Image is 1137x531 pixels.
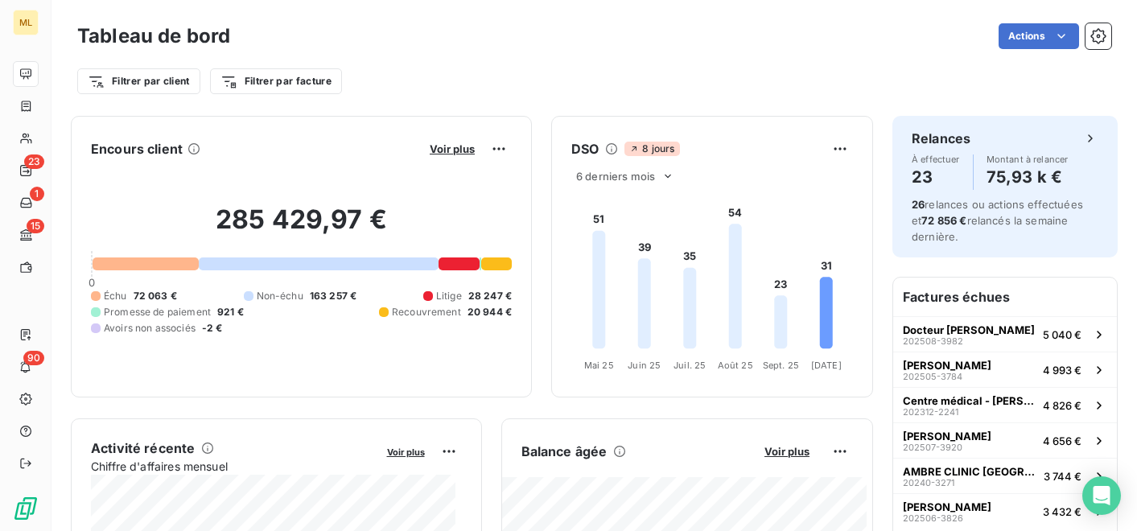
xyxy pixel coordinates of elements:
span: 3 744 € [1044,470,1081,483]
span: 6 derniers mois [576,170,655,183]
h4: 23 [912,164,960,190]
h6: Encours client [91,139,183,158]
tspan: Mai 25 [584,360,614,371]
span: 163 257 € [310,289,356,303]
span: 202505-3784 [903,372,962,381]
button: [PERSON_NAME]202507-39204 656 € [893,422,1117,458]
span: 15 [27,219,44,233]
span: Voir plus [430,142,475,155]
span: 4 993 € [1043,364,1081,377]
button: Centre médical - [PERSON_NAME]202312-22414 826 € [893,387,1117,422]
span: 8 jours [624,142,679,156]
span: relances ou actions effectuées et relancés la semaine dernière. [912,198,1083,243]
span: Montant à relancer [987,154,1069,164]
tspan: Août 25 [718,360,753,371]
span: 72 856 € [921,214,966,227]
img: Logo LeanPay [13,496,39,521]
h6: Balance âgée [521,442,608,461]
button: Actions [999,23,1079,49]
span: Chiffre d'affaires mensuel [91,458,376,475]
span: 26 [912,198,925,211]
span: 4 826 € [1043,399,1081,412]
span: 202507-3920 [903,442,962,452]
span: AMBRE CLINIC [GEOGRAPHIC_DATA] [903,465,1037,478]
button: Docteur [PERSON_NAME]202508-39825 040 € [893,316,1117,352]
button: [PERSON_NAME]202505-37844 993 € [893,352,1117,387]
span: 0 [89,276,95,289]
span: Promesse de paiement [104,305,211,319]
div: ML [13,10,39,35]
h2: 285 429,97 € [91,204,512,252]
span: Litige [436,289,462,303]
tspan: [DATE] [811,360,842,371]
span: 202312-2241 [903,407,958,417]
span: [PERSON_NAME] [903,359,991,372]
span: 3 432 € [1043,505,1081,518]
span: Centre médical - [PERSON_NAME] [903,394,1036,407]
span: Recouvrement [392,305,461,319]
span: 20 944 € [468,305,512,319]
span: Échu [104,289,127,303]
button: Voir plus [760,444,814,459]
button: Filtrer par client [77,68,200,94]
span: 28 247 € [468,289,512,303]
button: Filtrer par facture [210,68,342,94]
h6: Activité récente [91,438,195,458]
span: [PERSON_NAME] [903,430,991,442]
button: [PERSON_NAME]202506-38263 432 € [893,493,1117,529]
span: Voir plus [764,445,809,458]
h3: Tableau de bord [77,22,230,51]
tspan: Juil. 25 [674,360,706,371]
span: Docteur [PERSON_NAME] [903,323,1035,336]
h6: DSO [571,139,599,158]
button: Voir plus [382,444,430,459]
span: 202506-3826 [903,513,963,523]
span: 90 [23,351,44,365]
span: 921 € [217,305,244,319]
span: -2 € [202,321,223,335]
h6: Factures échues [893,278,1117,316]
tspan: Sept. 25 [763,360,799,371]
span: 72 063 € [134,289,177,303]
span: 202508-3982 [903,336,963,346]
span: Voir plus [387,447,425,458]
span: 20240-3271 [903,478,954,488]
span: Non-échu [257,289,303,303]
div: Open Intercom Messenger [1082,476,1121,515]
span: Avoirs non associés [104,321,196,335]
span: 1 [30,187,44,201]
button: AMBRE CLINIC [GEOGRAPHIC_DATA]20240-32713 744 € [893,458,1117,493]
span: [PERSON_NAME] [903,500,991,513]
tspan: Juin 25 [628,360,661,371]
span: 23 [24,154,44,169]
span: 5 040 € [1043,328,1081,341]
h6: Relances [912,129,970,148]
button: Voir plus [425,142,480,156]
span: À effectuer [912,154,960,164]
h4: 75,93 k € [987,164,1069,190]
span: 4 656 € [1043,434,1081,447]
